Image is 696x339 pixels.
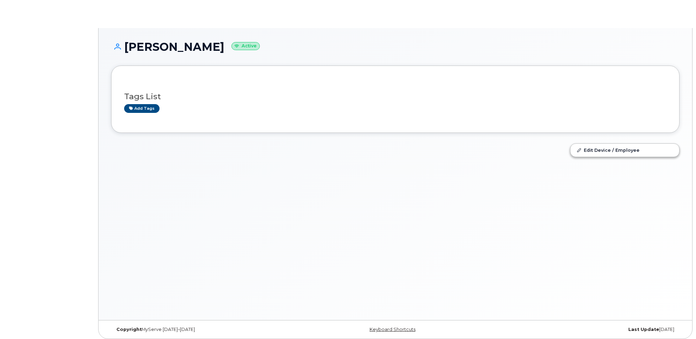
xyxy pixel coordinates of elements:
[370,327,415,332] a: Keyboard Shortcuts
[116,327,142,332] strong: Copyright
[490,327,680,332] div: [DATE]
[628,327,659,332] strong: Last Update
[570,144,679,156] a: Edit Device / Employee
[124,92,667,101] h3: Tags List
[111,327,300,332] div: MyServe [DATE]–[DATE]
[111,41,680,53] h1: [PERSON_NAME]
[124,104,160,113] a: Add tags
[231,42,260,50] small: Active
